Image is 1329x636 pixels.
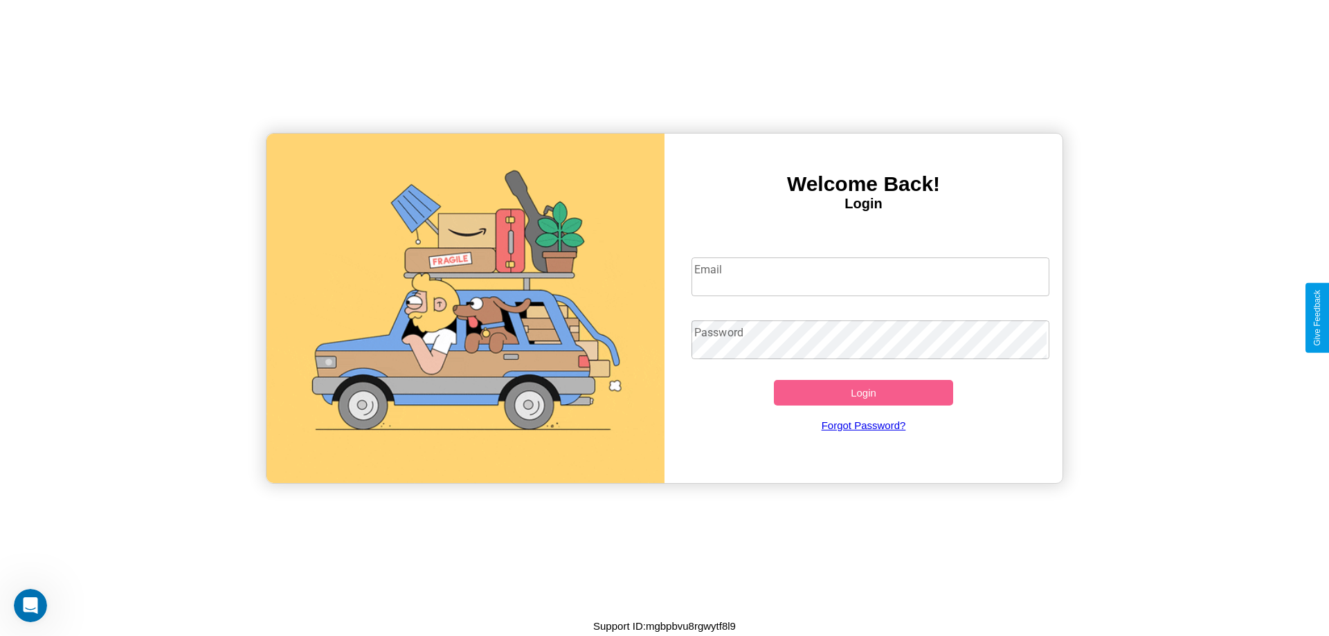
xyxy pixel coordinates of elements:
[1312,290,1322,346] div: Give Feedback
[266,134,664,483] img: gif
[664,172,1063,196] h3: Welcome Back!
[14,589,47,622] iframe: Intercom live chat
[593,617,736,635] p: Support ID: mgbpbvu8rgwytf8l9
[685,406,1043,445] a: Forgot Password?
[774,380,953,406] button: Login
[664,196,1063,212] h4: Login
